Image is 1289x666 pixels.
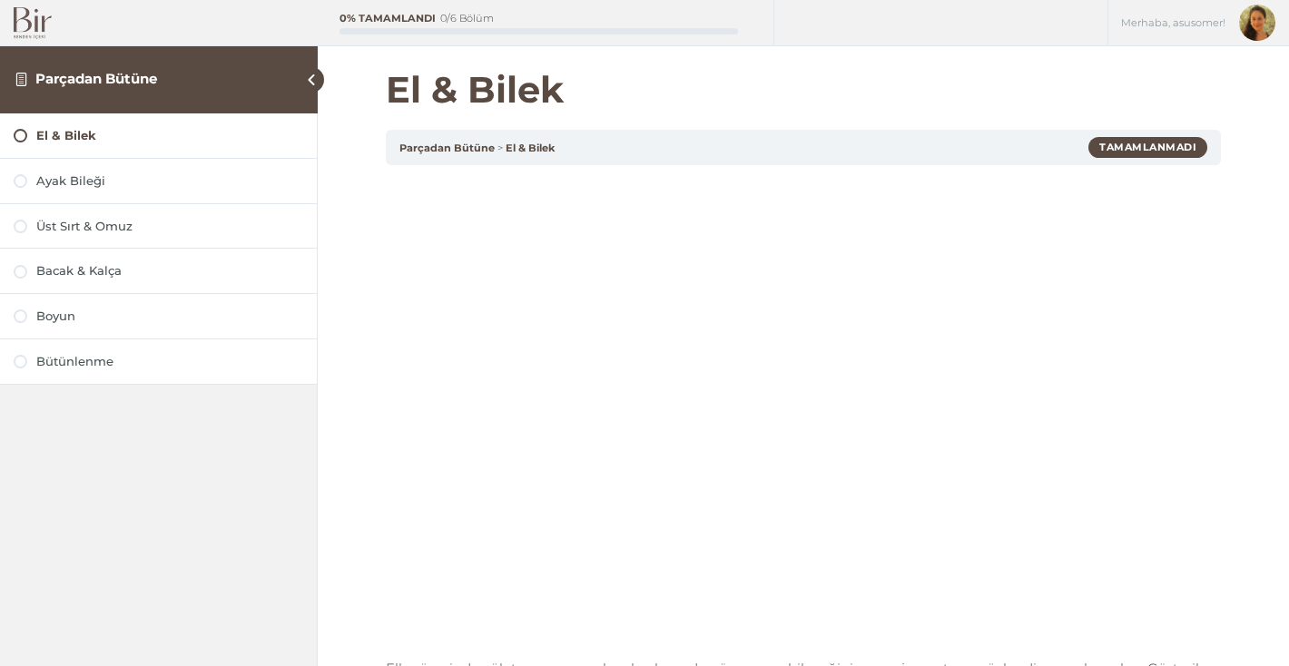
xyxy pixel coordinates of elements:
span: Merhaba, asusomer! [1121,12,1225,34]
a: El & Bilek [14,127,303,144]
a: Bacak & Kalça [14,262,303,279]
div: 0% Tamamlandı [339,14,436,24]
h1: El & Bilek [386,68,1221,112]
a: Parçadan Bütüne [399,142,495,154]
a: Boyun [14,308,303,325]
a: Üst Sırt & Omuz [14,218,303,235]
img: asuprofil-100x100.jpg [1239,5,1275,41]
a: El & Bilek [506,142,555,154]
div: Bütünlenme [36,353,303,370]
a: Bütünlenme [14,353,303,370]
div: 0/6 Bölüm [440,14,494,24]
div: Boyun [36,308,303,325]
div: Üst Sırt & Omuz [36,218,303,235]
div: El & Bilek [36,127,303,144]
img: Bir Logo [14,7,52,39]
div: Tamamlanmadı [1088,137,1207,157]
a: Ayak Bileği [14,172,303,190]
div: Ayak Bileği [36,172,303,190]
a: Parçadan Bütüne [35,70,157,87]
div: Bacak & Kalça [36,262,303,279]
